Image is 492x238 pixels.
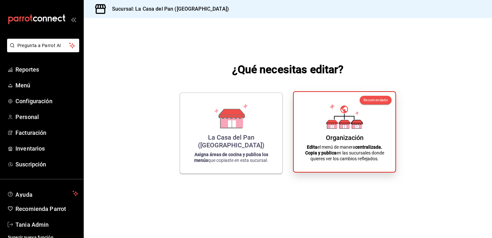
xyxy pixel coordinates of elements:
[15,97,78,105] span: Configuración
[301,144,388,162] p: el menú de manera en las sucursales donde quieres ver los cambios reflejados.
[71,17,76,22] button: open_drawer_menu
[188,134,275,149] div: La Casa del Pan ([GEOGRAPHIC_DATA])
[15,113,78,121] span: Personal
[15,81,78,90] span: Menú
[15,204,78,213] span: Recomienda Parrot
[7,39,79,52] button: Pregunta a Parrot AI
[15,220,78,229] span: Tania Admin
[107,5,229,13] h3: Sucursal: La Casa del Pan ([GEOGRAPHIC_DATA])
[5,47,79,54] a: Pregunta a Parrot AI
[15,144,78,153] span: Inventarios
[188,152,275,163] p: que copiaste en esta sucursal.
[232,62,344,77] h1: ¿Qué necesitas editar?
[355,144,382,150] strong: centralizada.
[17,42,69,49] span: Pregunta a Parrot AI
[364,98,388,102] span: Recomendado
[194,152,268,163] strong: Asigna áreas de cocina y publica los menús
[15,160,78,169] span: Suscripción
[307,144,317,150] strong: Edita
[305,150,336,155] strong: Copia y publica
[15,190,70,197] span: Ayuda
[15,65,78,74] span: Reportes
[15,128,78,137] span: Facturación
[326,134,364,142] div: Organización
